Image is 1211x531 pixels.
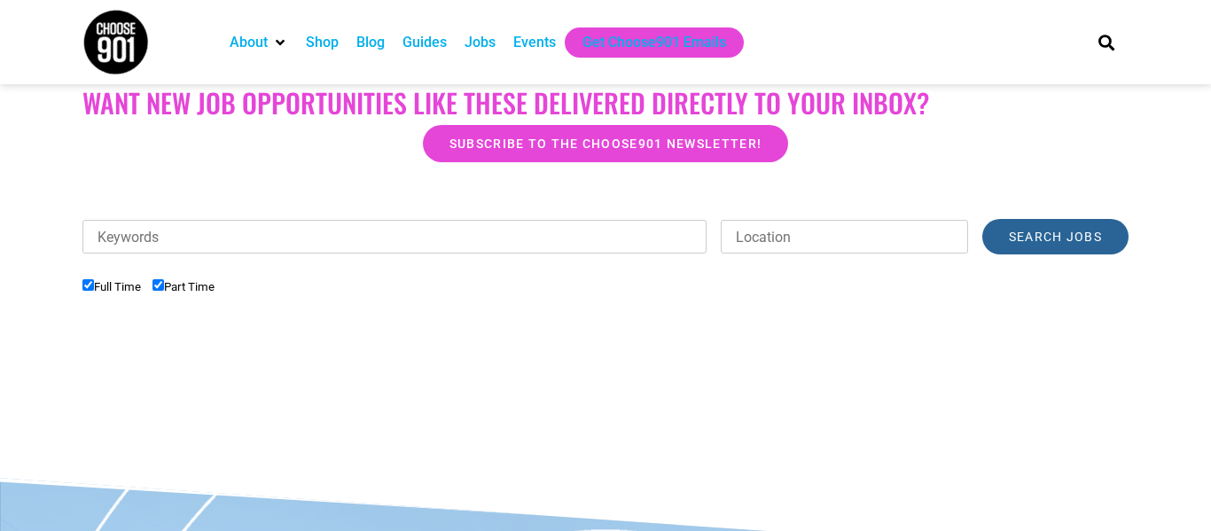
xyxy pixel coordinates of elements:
input: Search Jobs [982,219,1129,254]
a: Subscribe to the Choose901 newsletter! [423,125,788,162]
nav: Main nav [221,27,1068,58]
input: Part Time [152,279,164,291]
input: Full Time [82,279,94,291]
input: Keywords [82,220,707,254]
a: Jobs [465,32,496,53]
div: About [221,27,297,58]
a: Blog [356,32,385,53]
label: Full Time [82,280,141,293]
a: Shop [306,32,339,53]
div: Search [1092,27,1121,57]
input: Location [721,220,968,254]
a: Guides [402,32,447,53]
a: Get Choose901 Emails [582,32,726,53]
a: Events [513,32,556,53]
h2: Want New Job Opportunities like these Delivered Directly to your Inbox? [82,87,1129,119]
label: Part Time [152,280,215,293]
a: About [230,32,268,53]
span: Subscribe to the Choose901 newsletter! [449,137,762,150]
